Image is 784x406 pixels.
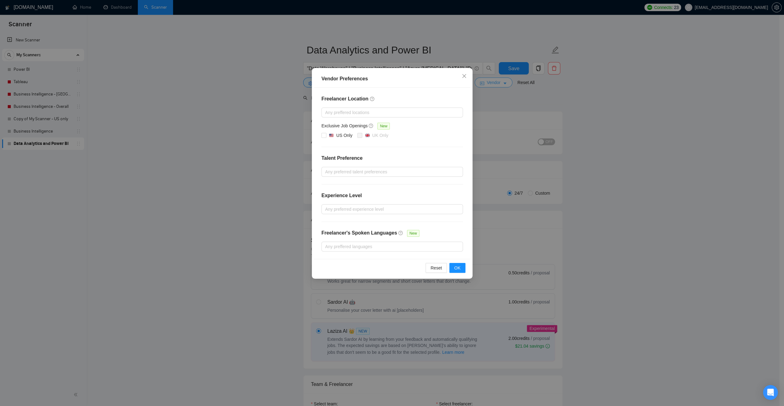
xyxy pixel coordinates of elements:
button: Close [456,68,473,85]
button: OK [449,263,465,273]
span: New [377,123,390,129]
span: close [462,74,467,78]
h4: Talent Preference [321,154,463,162]
button: Reset [426,263,447,273]
div: Open Intercom Messenger [763,385,778,400]
span: question-circle [370,96,375,101]
span: question-circle [369,123,374,128]
div: UK Only [372,132,388,139]
span: New [407,230,419,237]
h4: Experience Level [321,192,362,199]
img: 🇺🇸 [329,133,333,137]
div: US Only [336,132,352,139]
span: OK [454,264,460,271]
div: Vendor Preferences [321,75,463,82]
span: Reset [430,264,442,271]
img: 🇬🇧 [365,133,369,137]
span: question-circle [398,230,403,235]
h5: Exclusive Job Openings [321,122,367,129]
h4: Freelancer Location [321,95,463,103]
h4: Freelancer's Spoken Languages [321,229,397,237]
